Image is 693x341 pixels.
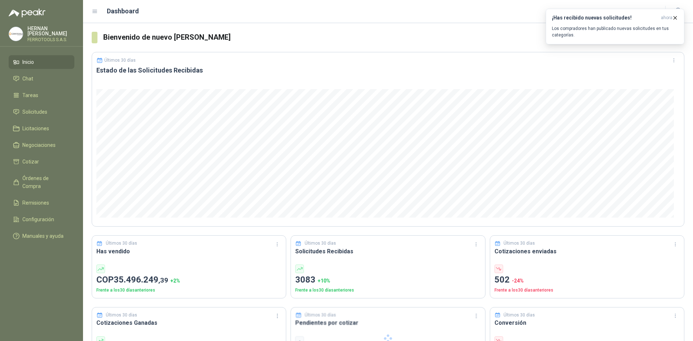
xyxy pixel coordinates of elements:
h3: Cotizaciones enviadas [494,247,680,256]
h3: Has vendido [96,247,282,256]
a: Manuales y ayuda [9,229,74,243]
a: Órdenes de Compra [9,171,74,193]
span: Negociaciones [22,141,56,149]
span: Tareas [22,91,38,99]
span: Chat [22,75,33,83]
p: HERNAN [PERSON_NAME] [27,26,74,36]
span: Licitaciones [22,124,49,132]
p: Frente a los 30 días anteriores [295,287,480,294]
a: Remisiones [9,196,74,210]
p: 502 [494,273,680,287]
h1: Dashboard [107,6,139,16]
span: Remisiones [22,199,49,207]
p: Últimos 30 días [106,240,137,247]
p: Los compradores han publicado nuevas solicitudes en tus categorías. [552,25,678,38]
p: FERROTOOLS S.A.S. [27,38,74,42]
a: Negociaciones [9,138,74,152]
p: Últimos 30 días [504,312,535,319]
h3: Solicitudes Recibidas [295,247,480,256]
img: Company Logo [9,27,23,41]
img: Logo peakr [9,9,45,17]
span: ,39 [158,276,168,284]
span: Órdenes de Compra [22,174,67,190]
p: Últimos 30 días [106,312,137,319]
a: Cotizar [9,155,74,169]
p: 3083 [295,273,480,287]
p: Últimos 30 días [104,58,136,63]
a: Configuración [9,213,74,226]
a: Chat [9,72,74,86]
p: Últimos 30 días [504,240,535,247]
span: ahora [661,15,672,21]
a: Solicitudes [9,105,74,119]
h3: Estado de las Solicitudes Recibidas [96,66,680,75]
a: Inicio [9,55,74,69]
p: Frente a los 30 días anteriores [96,287,282,294]
p: Frente a los 30 días anteriores [494,287,680,294]
a: Licitaciones [9,122,74,135]
p: COP [96,273,282,287]
span: + 2 % [170,278,180,284]
span: Solicitudes [22,108,47,116]
button: ¡Has recibido nuevas solicitudes!ahora Los compradores han publicado nuevas solicitudes en tus ca... [546,9,684,44]
span: Configuración [22,215,54,223]
span: + 10 % [318,278,330,284]
p: Últimos 30 días [305,240,336,247]
h3: Cotizaciones Ganadas [96,318,282,327]
h3: Conversión [494,318,680,327]
span: Manuales y ayuda [22,232,64,240]
span: -24 % [512,278,524,284]
h3: ¡Has recibido nuevas solicitudes! [552,15,658,21]
span: Inicio [22,58,34,66]
span: 35.496.249 [114,275,168,285]
a: Tareas [9,88,74,102]
span: Cotizar [22,158,39,166]
h3: Bienvenido de nuevo [PERSON_NAME] [103,32,684,43]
